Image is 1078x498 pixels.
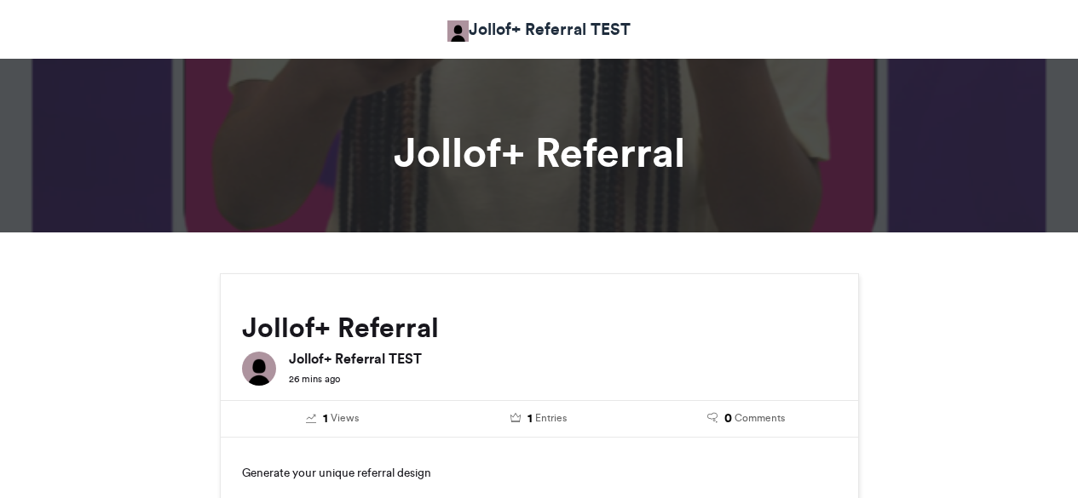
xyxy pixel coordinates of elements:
span: 0 [724,409,732,428]
small: 26 mins ago [289,373,340,385]
a: 1 Entries [448,409,630,428]
span: Views [331,410,359,426]
img: Jollof+ Referral TEST [242,352,276,386]
span: 1 [527,409,533,428]
h2: Jollof+ Referral [242,312,837,343]
span: Entries [535,410,567,426]
span: Comments [735,410,785,426]
h1: Jollof+ Referral [66,132,1012,173]
p: Generate your unique referral design [242,459,837,486]
a: 1 Views [242,409,424,428]
h6: Jollof+ Referral TEST [289,352,837,365]
a: 0 Comments [655,409,837,428]
span: 1 [323,409,328,428]
img: Jollof+ Referral TEST [447,20,469,42]
a: Jollof+ Referral TEST [447,17,631,42]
